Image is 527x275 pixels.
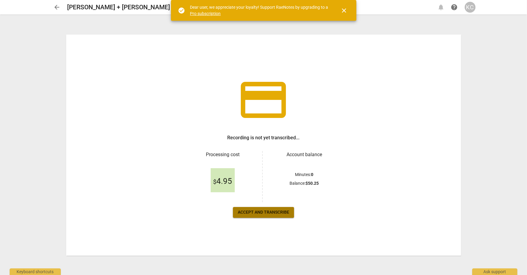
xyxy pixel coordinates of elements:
[472,268,517,275] div: Ask support
[67,4,218,11] h2: [PERSON_NAME] + [PERSON_NAME] ([DATE]) - MTHS
[337,3,352,18] button: Close
[10,268,61,275] div: Keyboard shortcuts
[228,134,300,141] h3: Recording is not yet transcribed...
[290,180,319,187] p: Balance :
[190,11,221,16] a: Pro subscription
[213,178,217,185] span: $
[213,177,232,186] span: 4.95
[451,4,458,11] span: help
[311,172,314,177] b: 0
[449,2,460,13] a: Help
[341,7,348,14] span: close
[238,209,289,215] span: Accept and transcribe
[270,151,339,158] h3: Account balance
[188,151,257,158] h3: Processing cost
[295,171,314,178] p: Minutes :
[465,2,476,13] button: KC
[54,4,61,11] span: arrow_back
[190,4,330,17] div: Dear user, we appreciate your loyalty! Support RaeNotes by upgrading to a
[237,73,291,127] span: credit_card
[233,207,294,218] button: Accept and transcribe
[306,181,319,186] b: $ 50.25
[178,7,185,14] span: check_circle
